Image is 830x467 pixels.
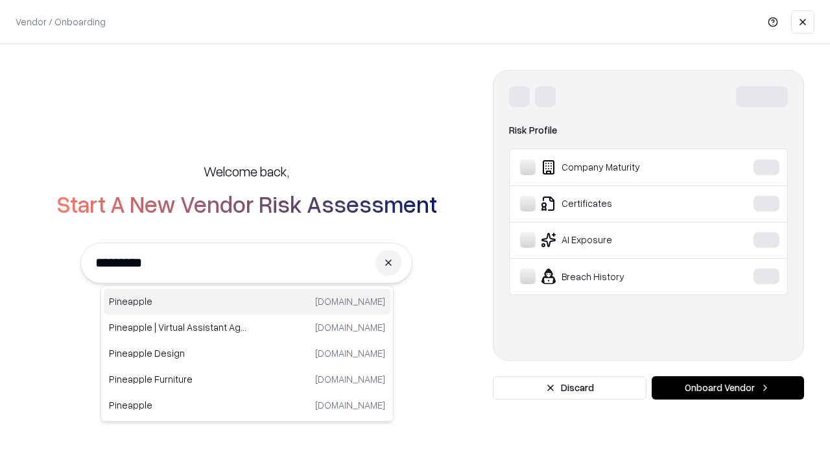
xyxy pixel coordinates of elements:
[109,398,247,412] p: Pineapple
[101,285,394,422] div: Suggestions
[204,162,289,180] h5: Welcome back,
[109,372,247,386] p: Pineapple Furniture
[315,320,385,334] p: [DOMAIN_NAME]
[493,376,646,400] button: Discard
[520,269,714,284] div: Breach History
[520,196,714,211] div: Certificates
[315,346,385,360] p: [DOMAIN_NAME]
[315,398,385,412] p: [DOMAIN_NAME]
[652,376,804,400] button: Onboard Vendor
[509,123,788,138] div: Risk Profile
[315,372,385,386] p: [DOMAIN_NAME]
[520,232,714,248] div: AI Exposure
[109,294,247,308] p: Pineapple
[109,320,247,334] p: Pineapple | Virtual Assistant Agency
[520,160,714,175] div: Company Maturity
[315,294,385,308] p: [DOMAIN_NAME]
[56,191,437,217] h2: Start A New Vendor Risk Assessment
[16,15,106,29] p: Vendor / Onboarding
[109,346,247,360] p: Pineapple Design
